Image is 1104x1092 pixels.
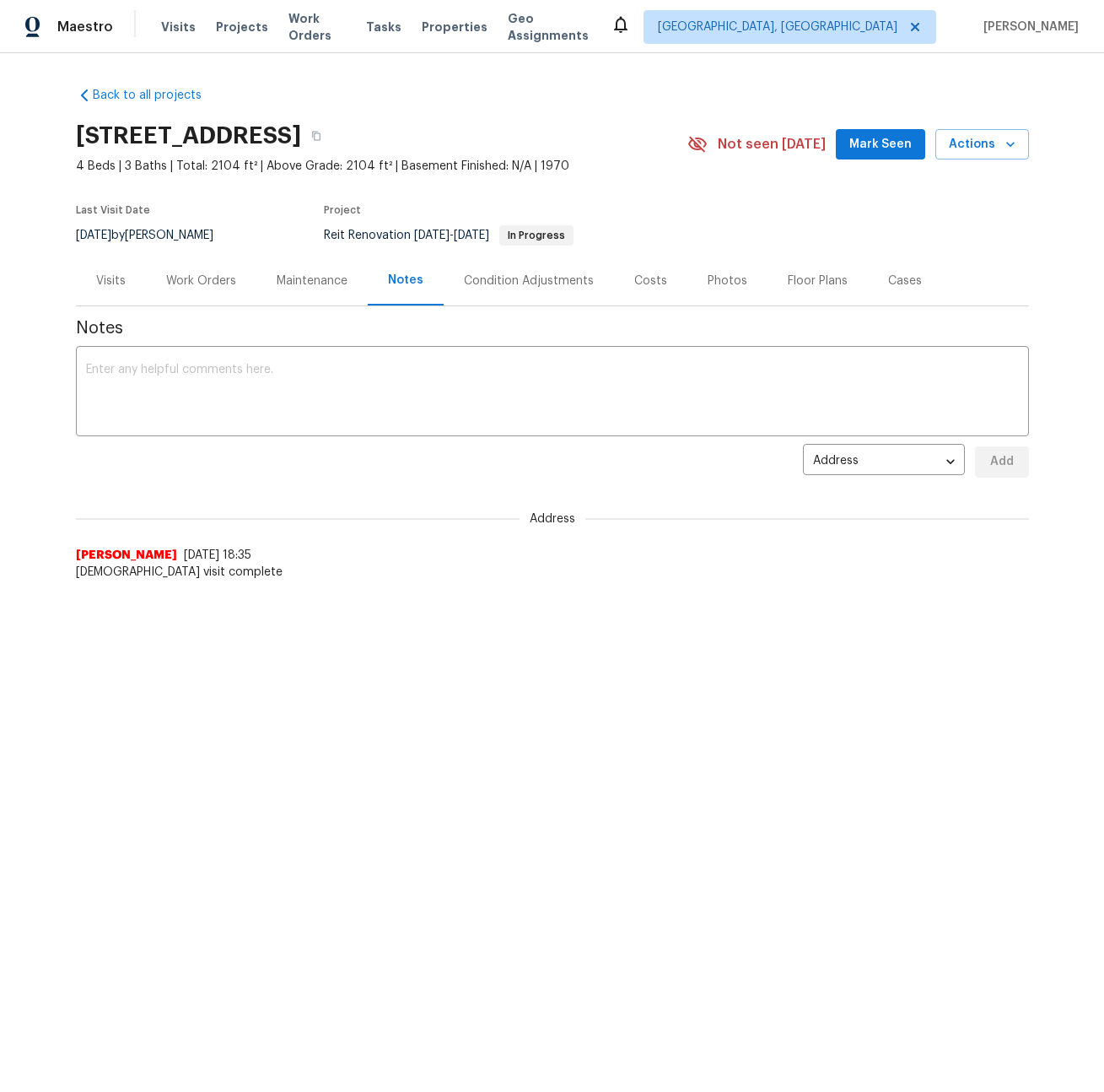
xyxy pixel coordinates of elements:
[366,21,401,33] span: Tasks
[324,230,574,241] span: Reit Renovation
[76,230,111,241] span: [DATE]
[76,320,1029,337] span: Notes
[888,273,922,289] div: Cases
[76,547,177,564] span: [PERSON_NAME]
[788,273,848,289] div: Floor Plans
[708,273,747,289] div: Photos
[935,129,1029,160] button: Actions
[76,564,1029,581] span: [DEMOGRAPHIC_DATA] visit complete
[836,129,925,160] button: Mark Seen
[184,549,251,561] span: [DATE] 18:35
[76,225,234,246] div: by [PERSON_NAME]
[166,273,236,289] div: Work Orders
[454,230,489,241] span: [DATE]
[658,19,897,35] span: [GEOGRAPHIC_DATA], [GEOGRAPHIC_DATA]
[216,19,268,35] span: Projects
[388,272,423,289] div: Notes
[977,19,1079,35] span: [PERSON_NAME]
[634,273,667,289] div: Costs
[96,273,126,289] div: Visits
[414,230,450,241] span: [DATE]
[520,511,585,527] span: Address
[849,134,912,155] span: Mark Seen
[501,230,572,241] span: In Progress
[76,87,238,104] a: Back to all projects
[76,205,150,215] span: Last Visit Date
[76,158,687,175] span: 4 Beds | 3 Baths | Total: 2104 ft² | Above Grade: 2104 ft² | Basement Finished: N/A | 1970
[422,19,487,35] span: Properties
[277,273,347,289] div: Maintenance
[301,121,331,151] button: Copy Address
[949,134,1015,155] span: Actions
[288,10,346,44] span: Work Orders
[161,19,196,35] span: Visits
[718,136,826,153] span: Not seen [DATE]
[324,205,361,215] span: Project
[76,127,301,144] h2: [STREET_ADDRESS]
[414,230,489,241] span: -
[508,10,590,44] span: Geo Assignments
[803,441,965,483] div: Address
[57,19,113,35] span: Maestro
[464,273,594,289] div: Condition Adjustments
